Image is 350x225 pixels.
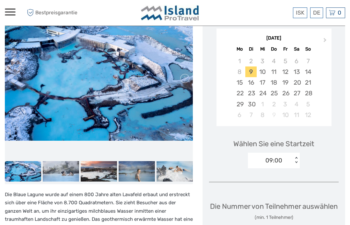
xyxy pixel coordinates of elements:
span: 0 [337,9,342,16]
div: Fr [280,45,291,53]
div: Choose Montag, 6. Oktober 2025 [234,110,245,120]
div: Choose Samstag, 4. Oktober 2025 [291,99,302,110]
div: Choose Freitag, 19. September 2025 [280,77,291,88]
div: Not available Sonntag, 7. September 2025 [302,56,314,66]
div: Choose Samstag, 27. September 2025 [291,88,302,99]
div: Choose Dienstag, 23. September 2025 [245,88,257,99]
div: Di [245,45,257,53]
span: ISK [296,9,304,16]
div: DE [310,7,323,18]
div: month 2025-09 [218,56,329,120]
div: Choose Sonntag, 14. September 2025 [302,66,314,77]
div: Choose Donnerstag, 18. September 2025 [268,77,279,88]
div: Choose Donnerstag, 2. Oktober 2025 [268,99,279,110]
div: Not available Montag, 1. September 2025 [234,56,245,66]
div: Choose Dienstag, 30. September 2025 [245,99,257,110]
div: Not available Dienstag, 2. September 2025 [245,56,257,66]
div: Mo [234,45,245,53]
div: Die Nummer von Teilnehmer auswählen [210,201,338,220]
div: Choose Freitag, 3. Oktober 2025 [280,99,291,110]
div: Choose Freitag, 26. September 2025 [280,88,291,99]
div: [DATE] [216,35,332,42]
div: Choose Montag, 22. September 2025 [234,88,245,99]
div: Choose Dienstag, 7. Oktober 2025 [245,110,257,120]
div: Do [268,45,279,53]
img: 350d7cdcc37a4fa3b208df63b9c0201d_slider_thumbnail.jpg [43,161,79,182]
div: Choose Mittwoch, 24. September 2025 [257,88,268,99]
div: Choose Dienstag, 16. September 2025 [245,77,257,88]
div: Choose Sonntag, 12. Oktober 2025 [302,110,314,120]
div: Choose Samstag, 13. September 2025 [291,66,302,77]
img: 5268672f5bf74d54bd9f54b6ca50f4cc_slider_thumbnail.jpg [81,161,117,182]
div: Choose Samstag, 11. Oktober 2025 [291,110,302,120]
div: Not available Samstag, 6. September 2025 [291,56,302,66]
div: < > [294,157,299,164]
div: Choose Mittwoch, 8. Oktober 2025 [257,110,268,120]
div: Choose Sonntag, 28. September 2025 [302,88,314,99]
span: Bestpreisgarantie [25,7,90,18]
button: Next Month [321,37,331,47]
div: 09:00 [265,156,282,165]
div: Choose Montag, 15. September 2025 [234,77,245,88]
button: Open LiveChat chat widget [5,3,25,22]
div: Not available Freitag, 5. September 2025 [280,56,291,66]
img: 2cccc4df058b418a9bba147793b642dc_main_slider.jpg [5,16,193,141]
div: Not available Mittwoch, 3. September 2025 [257,56,268,66]
div: Mi [257,45,268,53]
div: Choose Freitag, 12. September 2025 [280,66,291,77]
div: Choose Samstag, 20. September 2025 [291,77,302,88]
div: Choose Sonntag, 21. September 2025 [302,77,314,88]
div: Not available Montag, 8. September 2025 [234,66,245,77]
img: c4924dd431864e80a2172f477fda7d15_slider_thumbnail.jpg [119,161,155,182]
div: Choose Donnerstag, 25. September 2025 [268,88,279,99]
span: Wählen Sie eine Startzeit [233,139,314,149]
div: Not available Donnerstag, 4. September 2025 [268,56,279,66]
img: 0431c665d87d4dce91f4c606e2f392cb_slider_thumbnail.jpg [157,161,193,182]
div: (min. 1 Teilnehmer) [210,214,338,221]
div: Choose Mittwoch, 1. Oktober 2025 [257,99,268,110]
div: Choose Montag, 29. September 2025 [234,99,245,110]
div: Choose Mittwoch, 17. September 2025 [257,77,268,88]
div: Choose Sonntag, 5. Oktober 2025 [302,99,314,110]
div: Not available Donnerstag, 9. Oktober 2025 [268,110,279,120]
div: Sa [291,45,302,53]
img: 2cccc4df058b418a9bba147793b642dc_slider_thumbnail.jpg [5,161,41,182]
img: Iceland ProTravel [141,5,199,21]
div: Choose Dienstag, 9. September 2025 [245,66,257,77]
div: Choose Mittwoch, 10. September 2025 [257,66,268,77]
div: Choose Freitag, 10. Oktober 2025 [280,110,291,120]
div: So [302,45,314,53]
div: Choose Donnerstag, 11. September 2025 [268,66,279,77]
